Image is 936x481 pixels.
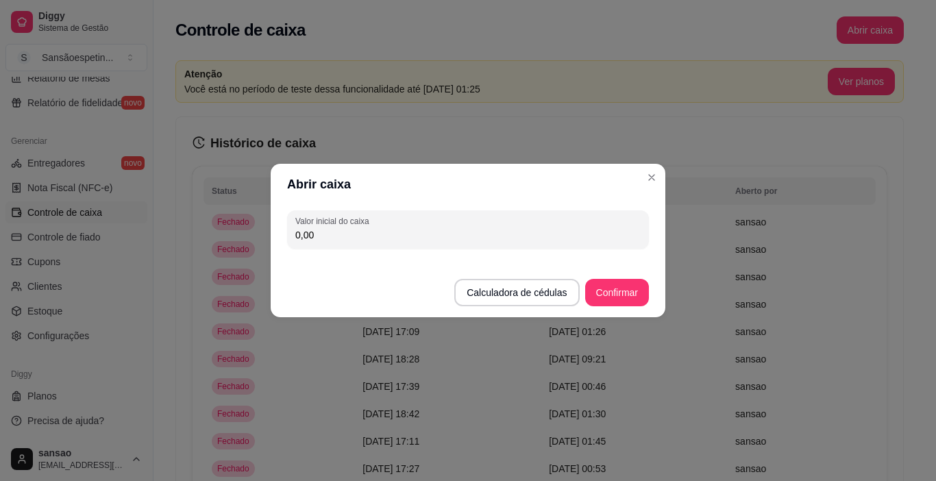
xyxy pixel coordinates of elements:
[641,166,663,188] button: Close
[295,215,373,227] label: Valor inicial do caixa
[295,228,641,242] input: Valor inicial do caixa
[271,164,665,205] header: Abrir caixa
[585,279,649,306] button: Confirmar
[454,279,579,306] button: Calculadora de cédulas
